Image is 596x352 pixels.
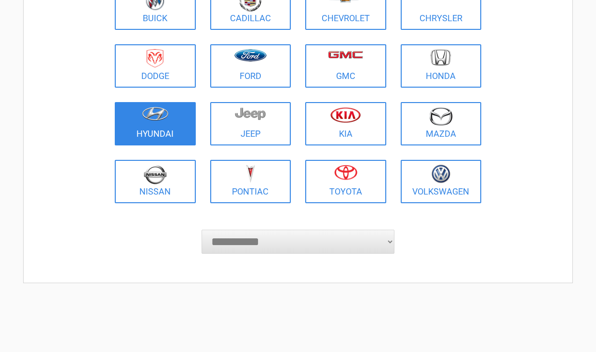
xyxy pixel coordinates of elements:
[431,49,451,66] img: honda
[115,44,196,88] a: Dodge
[210,160,291,203] a: Pontiac
[115,160,196,203] a: Nissan
[210,102,291,145] a: Jeep
[147,49,163,68] img: dodge
[245,165,255,183] img: pontiac
[328,51,363,59] img: gmc
[234,49,267,62] img: ford
[330,107,361,123] img: kia
[305,102,386,145] a: Kia
[401,160,482,203] a: Volkswagen
[432,165,450,183] img: volkswagen
[305,160,386,203] a: Toyota
[305,44,386,88] a: GMC
[142,107,169,121] img: hyundai
[115,102,196,145] a: Hyundai
[144,165,167,184] img: nissan
[235,107,266,120] img: jeep
[401,44,482,88] a: Honda
[334,165,357,180] img: toyota
[429,107,453,126] img: mazda
[401,102,482,145] a: Mazda
[210,44,291,88] a: Ford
